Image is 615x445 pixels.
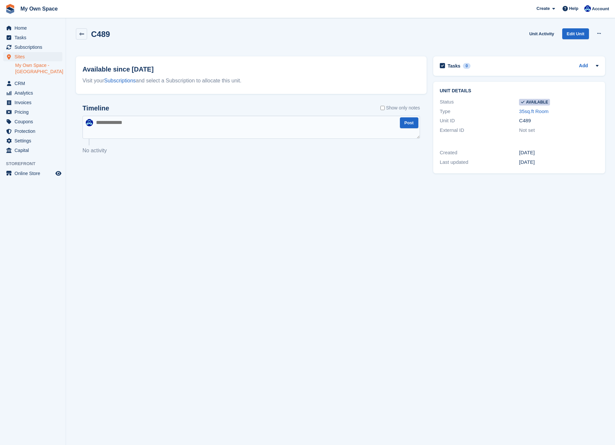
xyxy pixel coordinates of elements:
a: menu [3,88,62,98]
span: Home [15,23,54,33]
a: Preview store [54,169,62,177]
h2: Available since [DATE] [82,64,420,74]
div: External ID [440,127,519,134]
h2: Tasks [448,63,461,69]
a: menu [3,136,62,145]
span: Sites [15,52,54,61]
a: Subscriptions [104,78,136,83]
span: Help [569,5,578,12]
img: Millie Webb [584,5,591,12]
span: Available [519,99,550,105]
div: Last updated [440,159,519,166]
label: Show only notes [380,104,420,111]
a: 35sq.ft Room [519,108,548,114]
p: No activity [82,147,420,155]
a: Add [579,62,588,70]
div: [DATE] [519,159,599,166]
input: Show only notes [380,104,385,111]
span: Account [592,6,609,12]
a: My Own Space - [GEOGRAPHIC_DATA] [15,62,62,75]
a: menu [3,23,62,33]
a: menu [3,107,62,117]
div: Unit ID [440,117,519,125]
h2: C489 [91,30,110,39]
a: menu [3,98,62,107]
div: Created [440,149,519,157]
a: Unit Activity [527,28,557,39]
a: menu [3,43,62,52]
a: menu [3,146,62,155]
div: C489 [519,117,599,125]
div: Type [440,108,519,115]
a: menu [3,79,62,88]
div: Visit your and select a Subscription to allocate this unit. [82,77,420,85]
div: Status [440,98,519,106]
h2: Timeline [82,104,109,112]
a: Edit Unit [562,28,589,39]
h2: Unit details [440,88,599,94]
div: Not set [519,127,599,134]
a: menu [3,127,62,136]
a: menu [3,52,62,61]
span: Tasks [15,33,54,42]
span: Protection [15,127,54,136]
div: [DATE] [519,149,599,157]
span: Create [536,5,550,12]
span: Coupons [15,117,54,126]
span: Pricing [15,107,54,117]
span: Storefront [6,161,66,167]
a: My Own Space [18,3,60,14]
a: menu [3,33,62,42]
a: menu [3,117,62,126]
button: Post [400,117,418,128]
span: Invoices [15,98,54,107]
a: menu [3,169,62,178]
img: Millie Webb [86,119,93,126]
span: Subscriptions [15,43,54,52]
div: 0 [463,63,470,69]
span: Settings [15,136,54,145]
span: Online Store [15,169,54,178]
img: stora-icon-8386f47178a22dfd0bd8f6a31ec36ba5ce8667c1dd55bd0f319d3a0aa187defe.svg [5,4,15,14]
span: CRM [15,79,54,88]
span: Analytics [15,88,54,98]
span: Capital [15,146,54,155]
